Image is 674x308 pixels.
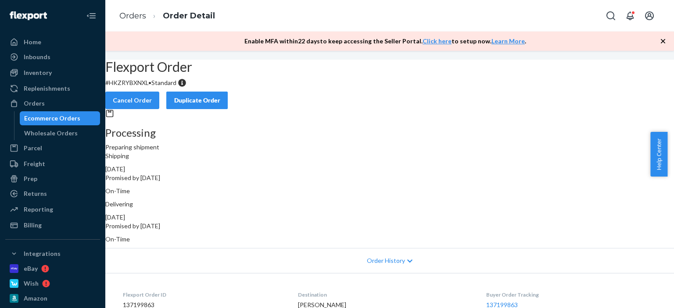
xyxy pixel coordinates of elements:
[163,11,215,21] a: Order Detail
[650,132,667,177] button: Help Center
[123,291,284,298] dt: Flexport Order ID
[5,262,100,276] a: eBay
[5,81,100,96] a: Replenishments
[119,11,146,21] a: Orders
[5,247,100,261] button: Integrations
[105,78,674,87] p: # HKZRYBXNXL
[5,35,100,49] a: Home
[105,127,674,138] h3: Processing
[5,157,100,171] a: Freight
[5,66,100,80] a: Inventory
[24,249,61,258] div: Integrations
[5,96,100,110] a: Orders
[112,3,222,29] ol: breadcrumbs
[20,111,100,125] a: Ecommerce Orders
[105,200,674,209] p: Delivering
[105,173,674,182] p: Promised by [DATE]
[24,144,42,152] div: Parcel
[24,38,41,46] div: Home
[151,79,176,86] span: Standard
[486,291,656,298] dt: Buyer Order Tracking
[24,279,39,288] div: Wish
[82,7,100,25] button: Close Navigation
[24,174,37,183] div: Prep
[105,187,674,195] p: On-Time
[24,114,80,123] div: Ecommerce Orders
[24,68,52,77] div: Inventory
[423,37,452,45] a: Click here
[5,141,100,155] a: Parcel
[105,92,159,109] button: Cancel Order
[5,50,100,64] a: Inbounds
[24,205,53,214] div: Reporting
[105,213,674,222] div: [DATE]
[105,165,674,173] div: [DATE]
[5,276,100,290] a: Wish
[105,152,674,160] p: Shipping
[367,256,405,265] span: Order History
[298,291,473,298] dt: Destination
[166,92,228,109] button: Duplicate Order
[491,37,525,45] a: Learn More
[105,235,674,244] p: On-Time
[174,96,220,105] div: Duplicate Order
[20,126,100,140] a: Wholesale Orders
[5,218,100,232] a: Billing
[24,129,78,138] div: Wholesale Orders
[602,7,620,25] button: Open Search Box
[105,127,674,152] div: Preparing shipment
[5,172,100,186] a: Prep
[10,11,47,20] img: Flexport logo
[24,53,50,61] div: Inbounds
[5,187,100,201] a: Returns
[5,202,100,216] a: Reporting
[641,7,658,25] button: Open account menu
[24,264,38,273] div: eBay
[105,60,674,74] h2: Flexport Order
[24,189,47,198] div: Returns
[5,291,100,305] a: Amazon
[105,222,674,230] p: Promised by [DATE]
[24,294,47,303] div: Amazon
[244,37,526,46] p: Enable MFA within 22 days to keep accessing the Seller Portal. to setup now. .
[24,84,70,93] div: Replenishments
[24,221,42,230] div: Billing
[148,79,151,86] span: •
[621,7,639,25] button: Open notifications
[24,159,45,168] div: Freight
[24,99,45,108] div: Orders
